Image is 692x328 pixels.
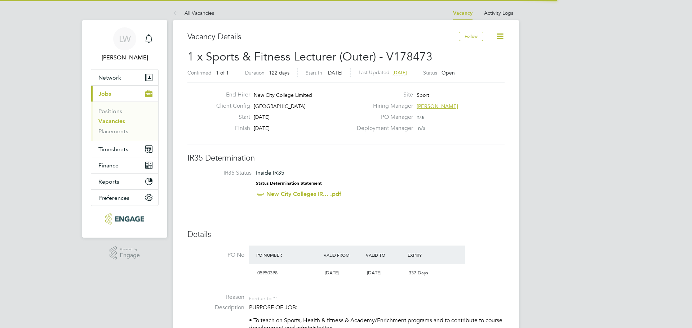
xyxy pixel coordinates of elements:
span: Louis Warner [91,53,159,62]
span: Powered by [120,246,140,252]
span: n/a [417,114,424,120]
label: Duration [245,69,265,76]
span: Engage [120,252,140,259]
span: LW [119,34,131,44]
label: Hiring Manager [352,102,413,110]
span: Reports [98,178,119,185]
span: Inside IR35 [256,169,284,176]
div: Jobs [91,102,158,141]
strong: Status Determination Statement [256,181,322,186]
span: Finance [98,162,119,169]
span: [DATE] [367,270,381,276]
button: Reports [91,174,158,189]
a: Activity Logs [484,10,513,16]
span: 122 days [269,69,289,76]
nav: Main navigation [82,20,167,238]
label: PO No [187,251,244,259]
label: Last Updated [359,69,390,76]
span: New City College Limited [254,92,312,98]
div: PO Number [254,248,322,261]
img: xede-logo-retina.png [105,213,144,225]
label: Description [187,304,244,311]
span: [DATE] [254,114,270,120]
button: Follow [459,32,483,41]
label: Client Config [210,102,250,110]
label: Confirmed [187,69,212,76]
label: Reason [187,293,244,301]
button: Network [91,69,158,85]
label: Status [423,69,437,76]
a: Go to home page [91,213,159,225]
span: Open [442,69,455,76]
a: New City Colleges IR... .pdf [266,190,341,197]
label: Start In [306,69,322,76]
span: [DATE] [392,69,407,76]
a: All Vacancies [173,10,214,16]
span: 1 of 1 [216,69,229,76]
span: [DATE] [327,69,342,76]
div: Valid To [364,248,406,261]
span: n/a [418,125,425,131]
button: Preferences [91,190,158,206]
label: PO Manager [352,113,413,121]
span: Network [98,74,121,81]
span: [GEOGRAPHIC_DATA] [254,103,306,109]
label: Deployment Manager [352,125,413,132]
h3: IR35 Determination [187,153,505,163]
a: Placements [98,128,128,135]
a: Vacancies [98,118,125,125]
span: Preferences [98,194,129,201]
button: Jobs [91,86,158,102]
span: [DATE] [254,125,270,131]
label: Start [210,113,250,121]
button: Finance [91,157,158,173]
button: Timesheets [91,141,158,157]
span: 1 x Sports & Fitness Lecturer (Outer) - V178473 [187,50,432,64]
h3: Details [187,229,505,240]
p: PURPOSE OF JOB: [249,304,505,311]
div: For due to "" [249,293,278,302]
span: Timesheets [98,146,128,153]
span: [DATE] [325,270,339,276]
label: Site [352,91,413,99]
a: LW[PERSON_NAME] [91,27,159,62]
div: Valid From [322,248,364,261]
div: Expiry [406,248,448,261]
label: Finish [210,125,250,132]
span: [PERSON_NAME] [417,103,458,109]
a: Powered byEngage [110,246,140,260]
span: 05950398 [257,270,278,276]
span: Jobs [98,90,111,97]
a: Vacancy [453,10,473,16]
a: Positions [98,108,122,114]
span: Sport [417,92,429,98]
span: 337 Days [409,270,428,276]
label: End Hirer [210,91,250,99]
label: IR35 Status [195,169,252,177]
h3: Vacancy Details [187,32,459,42]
